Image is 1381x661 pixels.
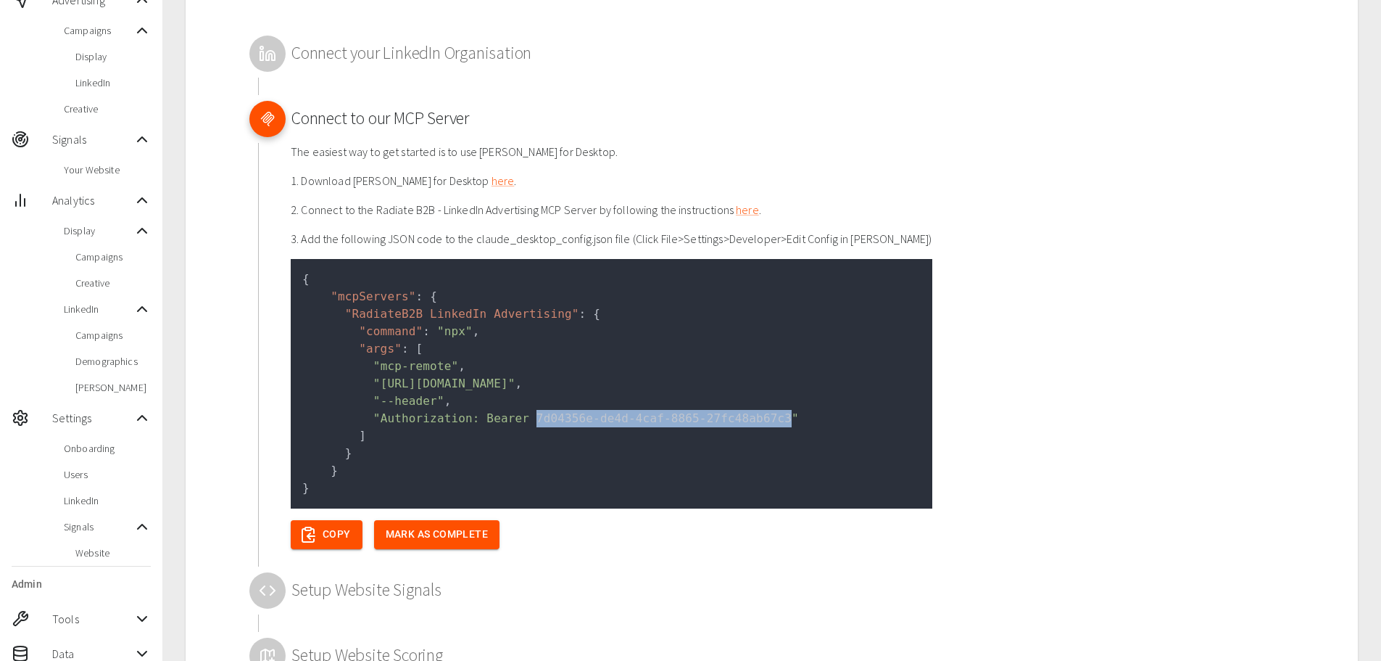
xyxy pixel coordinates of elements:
span: "mcp-remote" [373,359,458,373]
p: 2. Connect to the Radiate B2B - LinkedIn Advertising MCP Server by following the instructions . [291,201,932,218]
span: Signals [52,131,133,148]
a: here [736,202,759,217]
span: { [593,307,600,321]
span: } [302,481,310,495]
a: here [492,173,515,188]
span: , [458,359,465,373]
span: } [345,446,352,460]
span: [ [416,342,423,356]
span: LinkedIn [75,75,151,90]
h2: Connect to our MCP Server [291,108,938,129]
span: Creative [64,102,151,116]
button: Mark as Complete [374,520,499,549]
span: LinkedIn [64,493,151,508]
span: : [423,324,430,338]
p: The easiest way to get started is to use [PERSON_NAME] for Desktop. [291,143,932,160]
span: [PERSON_NAME] [75,380,151,395]
span: "--header" [373,394,444,408]
span: : [402,342,409,356]
span: "RadiateB2B LinkedIn Advertising" [345,307,579,321]
span: "Authorization: Bearer 7d04356e-de4d-4caf-8865-27fc48ab67c3" [373,411,799,425]
span: "command" [359,324,423,338]
span: { [302,272,310,286]
span: { [430,290,437,303]
span: : [416,290,423,303]
h2: Connect your LinkedIn Organisation [291,43,938,64]
span: Settings [52,409,133,427]
span: Creative [75,276,151,290]
span: Analytics [52,192,133,209]
span: , [444,394,452,408]
p: 3. Add the following JSON code to the claude_desktop_config.json file (Click File>Settings>Develo... [291,230,932,247]
span: Campaigns [75,328,151,342]
p: 1. Download [PERSON_NAME] for Desktop . [291,172,932,189]
span: Display [75,49,151,64]
h2: Setup Website Signals [291,580,938,601]
span: , [515,377,523,390]
span: Your Website [64,163,151,177]
span: : [579,307,586,321]
span: } [331,464,338,477]
span: Demographics [75,354,151,369]
span: Tools [52,610,133,628]
span: "args" [359,342,402,356]
button: Copy [291,520,362,549]
span: Users [64,467,151,482]
span: Campaigns [64,23,133,38]
span: Campaigns [75,250,151,264]
span: , [473,324,480,338]
span: "[URL][DOMAIN_NAME]" [373,377,515,390]
span: Onboarding [64,441,151,456]
span: "mcpServers" [331,290,415,303]
span: LinkedIn [64,302,133,316]
span: ] [359,429,366,443]
span: Signals [64,520,133,534]
span: "npx" [437,324,473,338]
span: Display [64,223,133,238]
span: Website [75,546,151,560]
